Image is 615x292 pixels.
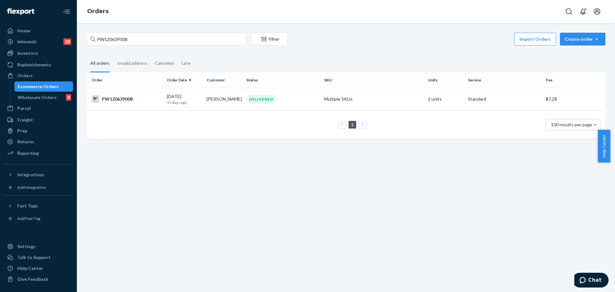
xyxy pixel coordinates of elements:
[4,252,73,263] button: Talk to Support
[4,241,73,252] a: Settings
[4,71,73,81] a: Orders
[82,2,114,21] ol: breadcrumbs
[155,55,174,71] div: Canceled
[4,48,73,58] a: Inventory
[4,137,73,147] a: Returns
[17,105,31,112] div: Parcel
[251,36,287,42] div: Filter
[14,92,73,103] a: Wholesale Orders4
[17,171,44,178] div: Integrations
[4,148,73,158] a: Reporting
[598,130,610,163] button: Help Center
[17,28,30,34] div: Home
[562,5,575,18] button: Open Search Box
[63,38,71,45] div: 18
[4,126,73,136] a: Prep
[14,81,73,92] a: Ecommerce Orders
[425,72,465,88] th: Units
[350,122,355,127] a: Page 1 is your current page
[4,182,73,193] a: Add Integration
[17,150,39,156] div: Reporting
[244,72,322,88] th: Status
[322,72,425,88] th: SKU
[17,38,37,45] div: Inbounds
[543,88,605,110] td: $7.28
[207,77,241,83] div: Customer
[577,5,589,18] button: Open notifications
[565,36,601,42] div: Create order
[4,201,73,211] button: Fast Tags
[167,93,201,105] div: [DATE]
[17,62,51,68] div: Replenishments
[17,138,34,145] div: Returns
[7,8,34,15] img: Flexport logo
[86,72,164,88] th: Order
[117,55,147,71] div: Invalid address
[560,33,605,46] button: Create order
[17,185,46,190] div: Add Integration
[17,265,43,271] div: Help Center
[4,115,73,125] a: Freight
[17,128,27,134] div: Prep
[4,26,73,36] a: Home
[4,274,73,284] button: Give Feedback
[468,96,541,102] p: Standard
[90,55,110,72] div: All orders
[4,60,73,70] a: Replenishments
[18,83,59,90] div: Ecommerce Orders
[543,72,605,88] th: Fee
[182,55,191,71] div: Late
[591,5,603,18] button: Open account menu
[4,170,73,180] button: Integrations
[574,273,609,289] iframe: Opens a widget where you can chat to one of our agents
[17,203,38,209] div: Fast Tags
[465,72,543,88] th: Service
[551,122,592,127] span: 100 results per page
[164,72,204,88] th: Order Date
[66,94,71,101] div: 4
[167,100,201,105] p: 11 days ago
[17,276,48,282] div: Give Feedback
[425,88,465,110] td: 2 units
[250,33,288,46] button: Filter
[17,216,40,221] div: Add Fast Tag
[87,8,109,15] a: Orders
[4,37,73,47] a: Inbounds18
[246,95,276,104] div: DELIVERED
[86,33,247,46] input: Search orders
[17,254,51,261] div: Talk to Support
[4,103,73,113] a: Parcel
[17,50,38,56] div: Inventory
[92,95,162,103] div: PW120639008
[18,94,57,101] div: Wholesale Orders
[17,72,33,79] div: Orders
[17,243,36,250] div: Settings
[4,263,73,273] a: Help Center
[60,5,73,18] button: Close Navigation
[4,213,73,224] a: Add Fast Tag
[514,33,556,46] button: Import Orders
[204,88,244,110] td: [PERSON_NAME]
[322,88,425,110] td: Multiple SKUs
[17,117,33,123] div: Freight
